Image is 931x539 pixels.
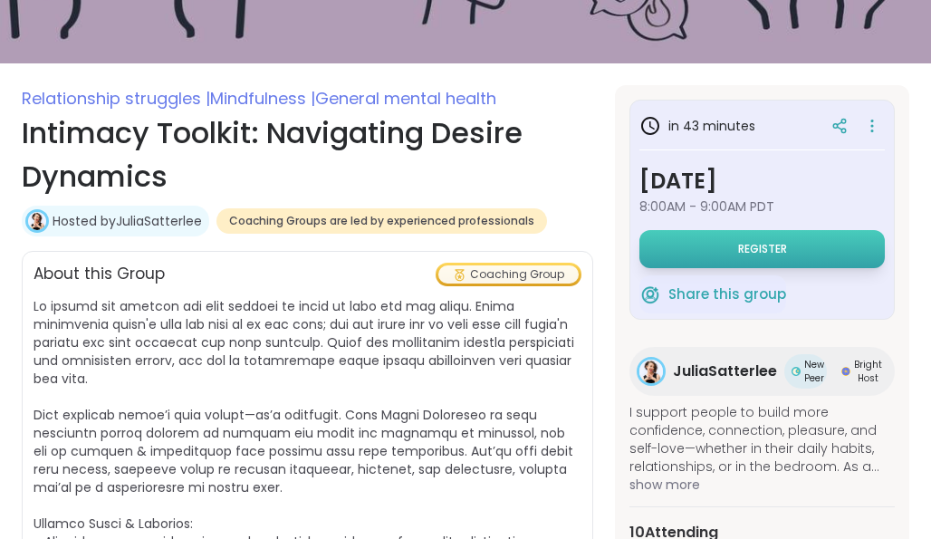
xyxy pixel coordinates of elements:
[210,88,315,111] span: Mindfulness |
[22,88,210,111] span: Relationship struggles |
[738,243,787,257] span: Register
[639,166,885,198] h3: [DATE]
[629,476,895,495] span: show more
[639,116,755,138] h3: in 43 minutes
[854,359,882,386] span: Bright Host
[22,112,593,199] h1: Intimacy Toolkit: Navigating Desire Dynamics
[673,361,777,383] span: JuliaSatterlee
[639,284,661,306] img: ShareWell Logomark
[639,361,663,384] img: JuliaSatterlee
[639,276,786,314] button: Share this group
[792,368,801,377] img: New Peer
[629,348,895,397] a: JuliaSatterleeJuliaSatterleeNew PeerNew PeerBright HostBright Host
[28,213,46,231] img: JuliaSatterlee
[53,213,202,231] a: Hosted byJuliaSatterlee
[315,88,496,111] span: General mental health
[804,359,824,386] span: New Peer
[229,215,534,229] span: Coaching Groups are led by experienced professionals
[34,264,165,287] h2: About this Group
[438,266,579,284] div: Coaching Group
[668,285,786,306] span: Share this group
[639,198,885,217] span: 8:00AM - 9:00AM PDT
[629,404,895,476] span: I support people to build more confidence, connection, pleasure, and self-love—whether in their d...
[639,231,885,269] button: Register
[841,368,850,377] img: Bright Host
